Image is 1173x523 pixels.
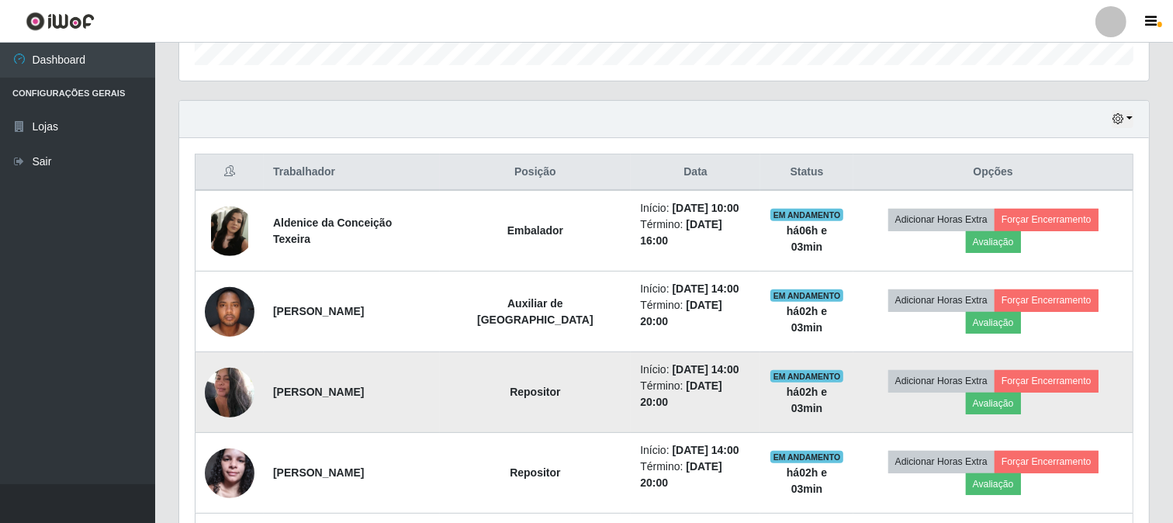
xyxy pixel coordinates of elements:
[640,297,751,330] li: Término:
[673,282,739,295] time: [DATE] 14:00
[770,451,844,463] span: EM ANDAMENTO
[787,224,827,253] strong: há 06 h e 03 min
[888,209,995,230] button: Adicionar Horas Extra
[273,386,364,398] strong: [PERSON_NAME]
[995,289,1099,311] button: Forçar Encerramento
[640,200,751,216] li: Início:
[787,305,827,334] strong: há 02 h e 03 min
[966,312,1021,334] button: Avaliação
[966,393,1021,414] button: Avaliação
[853,154,1133,191] th: Opções
[510,466,560,479] strong: Repositor
[966,473,1021,495] button: Avaliação
[888,451,995,473] button: Adicionar Horas Extra
[770,370,844,383] span: EM ANDAMENTO
[770,289,844,302] span: EM ANDAMENTO
[640,362,751,378] li: Início:
[205,440,254,506] img: 1710270402081.jpeg
[640,442,751,459] li: Início:
[273,305,364,317] strong: [PERSON_NAME]
[995,451,1099,473] button: Forçar Encerramento
[995,370,1099,392] button: Forçar Encerramento
[640,281,751,297] li: Início:
[888,289,995,311] button: Adicionar Horas Extra
[273,216,392,245] strong: Aldenice da Conceição Texeira
[440,154,631,191] th: Posição
[510,386,560,398] strong: Repositor
[888,370,995,392] button: Adicionar Horas Extra
[205,359,254,425] img: 1672695998184.jpeg
[273,466,364,479] strong: [PERSON_NAME]
[673,444,739,456] time: [DATE] 14:00
[205,279,254,345] img: 1710558246367.jpeg
[26,12,95,31] img: CoreUI Logo
[787,466,827,495] strong: há 02 h e 03 min
[640,378,751,410] li: Término:
[787,386,827,414] strong: há 02 h e 03 min
[205,206,254,256] img: 1744494663000.jpeg
[507,224,563,237] strong: Embalador
[631,154,760,191] th: Data
[640,459,751,491] li: Término:
[477,297,593,326] strong: Auxiliar de [GEOGRAPHIC_DATA]
[673,202,739,214] time: [DATE] 10:00
[264,154,440,191] th: Trabalhador
[640,216,751,249] li: Término:
[995,209,1099,230] button: Forçar Encerramento
[760,154,853,191] th: Status
[673,363,739,376] time: [DATE] 14:00
[770,209,844,221] span: EM ANDAMENTO
[966,231,1021,253] button: Avaliação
